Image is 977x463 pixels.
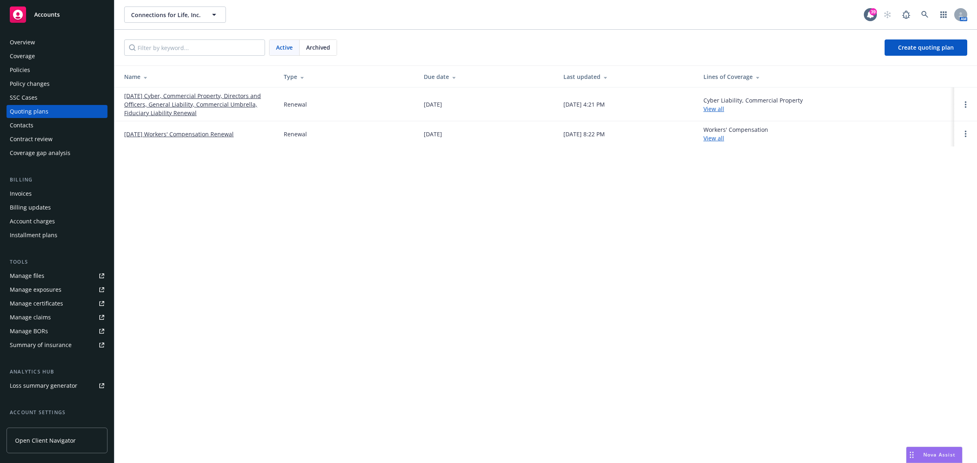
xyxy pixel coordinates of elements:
[10,50,35,63] div: Coverage
[124,72,271,81] div: Name
[7,269,107,282] a: Manage files
[906,447,962,463] button: Nova Assist
[7,408,107,417] div: Account settings
[7,325,107,338] a: Manage BORs
[10,119,33,132] div: Contacts
[7,201,107,214] a: Billing updates
[10,105,48,118] div: Quoting plans
[424,130,442,138] div: [DATE]
[15,436,76,445] span: Open Client Navigator
[7,91,107,104] a: SSC Cases
[7,297,107,310] a: Manage certificates
[34,11,60,18] span: Accounts
[703,96,803,113] div: Cyber Liability, Commercial Property
[424,72,551,81] div: Due date
[7,229,107,242] a: Installment plans
[10,339,72,352] div: Summary of insurance
[7,36,107,49] a: Overview
[124,92,271,117] a: [DATE] Cyber, Commercial Property, Directors and Officers, General Liability, Commercial Umbrella...
[917,7,933,23] a: Search
[10,311,51,324] div: Manage claims
[885,39,967,56] a: Create quoting plan
[124,130,234,138] a: [DATE] Workers' Compensation Renewal
[7,176,107,184] div: Billing
[10,187,32,200] div: Invoices
[961,129,970,139] a: Open options
[284,72,411,81] div: Type
[10,91,37,104] div: SSC Cases
[7,133,107,146] a: Contract review
[10,201,51,214] div: Billing updates
[7,187,107,200] a: Invoices
[7,311,107,324] a: Manage claims
[7,420,107,433] a: Service team
[10,36,35,49] div: Overview
[124,7,226,23] button: Connections for Life, Inc.
[703,134,724,142] a: View all
[961,100,970,109] a: Open options
[870,8,877,15] div: 39
[703,72,948,81] div: Lines of Coverage
[563,130,605,138] div: [DATE] 8:22 PM
[10,379,77,392] div: Loss summary generator
[7,283,107,296] a: Manage exposures
[879,7,896,23] a: Start snowing
[276,43,293,52] span: Active
[10,325,48,338] div: Manage BORs
[131,11,202,19] span: Connections for Life, Inc.
[124,39,265,56] input: Filter by keyword...
[284,100,307,109] div: Renewal
[10,146,70,159] div: Coverage gap analysis
[10,297,63,310] div: Manage certificates
[10,133,53,146] div: Contract review
[7,119,107,132] a: Contacts
[284,130,307,138] div: Renewal
[10,77,50,90] div: Policy changes
[563,100,605,109] div: [DATE] 4:21 PM
[923,451,955,458] span: Nova Assist
[424,100,442,109] div: [DATE]
[306,43,330,52] span: Archived
[7,368,107,376] div: Analytics hub
[10,420,45,433] div: Service team
[7,63,107,76] a: Policies
[7,105,107,118] a: Quoting plans
[10,215,55,228] div: Account charges
[7,215,107,228] a: Account charges
[10,283,61,296] div: Manage exposures
[703,105,724,113] a: View all
[7,77,107,90] a: Policy changes
[7,50,107,63] a: Coverage
[563,72,690,81] div: Last updated
[10,229,57,242] div: Installment plans
[703,125,768,142] div: Workers' Compensation
[7,3,107,26] a: Accounts
[898,7,914,23] a: Report a Bug
[10,63,30,76] div: Policies
[907,447,917,463] div: Drag to move
[898,44,954,51] span: Create quoting plan
[7,146,107,159] a: Coverage gap analysis
[10,269,44,282] div: Manage files
[935,7,952,23] a: Switch app
[7,339,107,352] a: Summary of insurance
[7,258,107,266] div: Tools
[7,379,107,392] a: Loss summary generator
